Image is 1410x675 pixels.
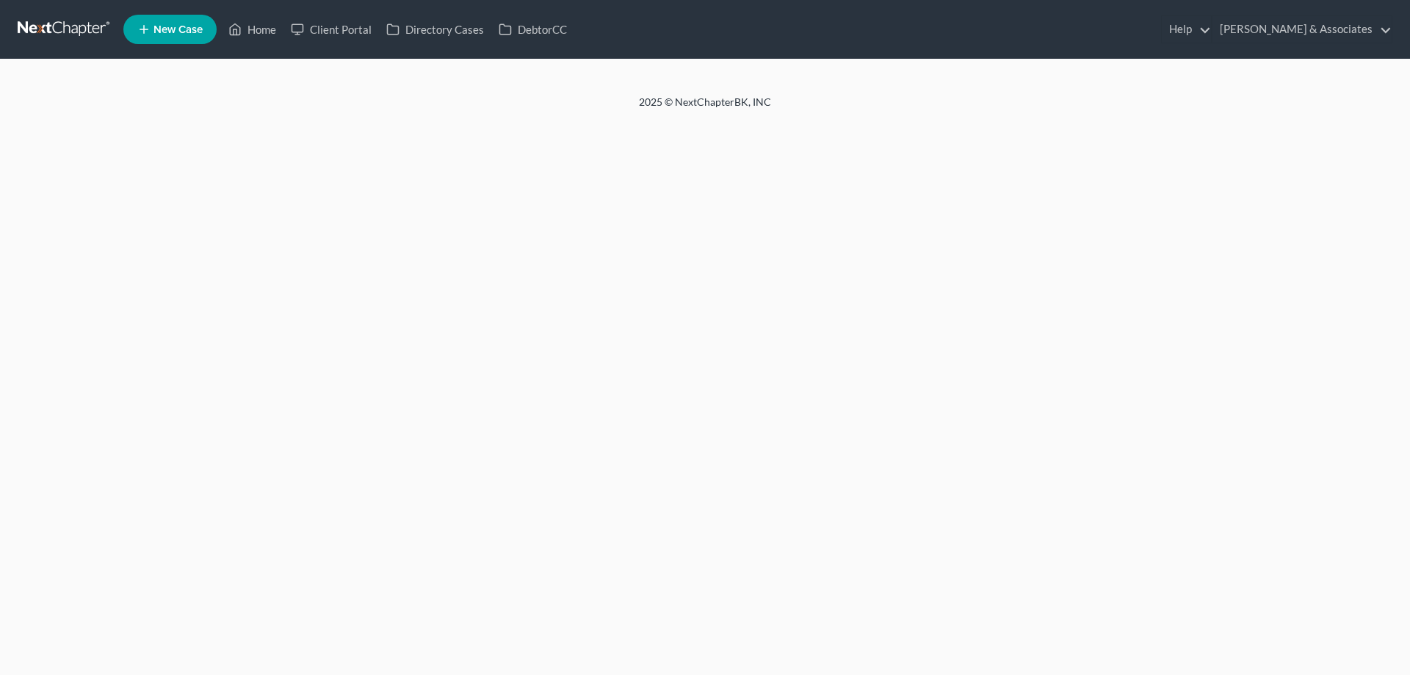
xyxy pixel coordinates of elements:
[491,16,574,43] a: DebtorCC
[1162,16,1211,43] a: Help
[379,16,491,43] a: Directory Cases
[123,15,217,44] new-legal-case-button: New Case
[1212,16,1392,43] a: [PERSON_NAME] & Associates
[286,95,1124,121] div: 2025 © NextChapterBK, INC
[283,16,379,43] a: Client Portal
[221,16,283,43] a: Home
